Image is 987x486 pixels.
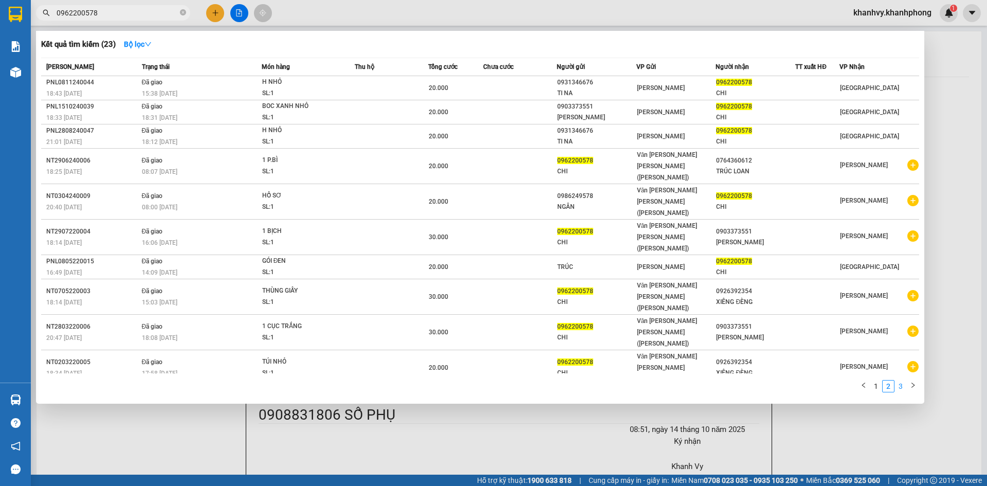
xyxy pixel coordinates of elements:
div: [PERSON_NAME] [716,332,795,343]
span: 18:08 [DATE] [142,334,177,341]
span: down [144,41,152,48]
span: plus-circle [907,361,919,372]
span: 0962200578 [716,192,752,200]
span: Văn [PERSON_NAME] [PERSON_NAME] ([PERSON_NAME]) [637,317,698,347]
button: left [857,380,870,392]
span: [GEOGRAPHIC_DATA] [840,263,899,271]
span: Đã giao [142,358,163,366]
div: GÓI ĐEN [262,256,339,267]
div: 0986249578 [557,191,636,202]
span: Đã giao [142,323,163,330]
span: Người nhận [716,63,749,70]
div: CHI [557,368,636,379]
span: plus-circle [907,230,919,242]
div: SL: 1 [262,112,339,123]
span: 08:00 [DATE] [142,204,177,211]
span: VP Nhận [839,63,865,70]
span: TT xuất HĐ [795,63,827,70]
span: 15:38 [DATE] [142,90,177,97]
span: Đã giao [142,79,163,86]
span: 18:33 [DATE] [46,114,82,121]
h3: Kết quả tìm kiếm ( 23 ) [41,39,116,50]
span: Đã giao [142,157,163,164]
div: XIÊNG ĐÈNG [716,368,795,379]
span: close-circle [180,8,186,18]
div: 0903373551 [716,321,795,332]
span: 18:31 [DATE] [142,114,177,121]
span: 0962200578 [716,258,752,265]
div: [PERSON_NAME] [716,237,795,248]
a: 2 [883,381,894,392]
span: close-circle [180,9,186,15]
span: notification [11,441,21,451]
span: [PERSON_NAME] [840,328,888,335]
span: [PERSON_NAME] [46,63,94,70]
img: warehouse-icon [10,394,21,405]
div: 0931346676 [557,77,636,88]
div: CHI [716,112,795,123]
div: H NHỎ [262,125,339,136]
span: 20:47 [DATE] [46,334,82,341]
div: SL: 1 [262,267,339,278]
strong: Bộ lọc [124,40,152,48]
span: [GEOGRAPHIC_DATA] [840,84,899,92]
img: solution-icon [10,41,21,52]
button: right [907,380,919,392]
span: Văn [PERSON_NAME] [PERSON_NAME] ([PERSON_NAME]) [637,282,698,312]
div: NT2907220004 [46,226,139,237]
div: 1 P.BÌ [262,155,339,166]
span: Đã giao [142,103,163,110]
button: Bộ lọcdown [116,36,160,52]
div: SL: 1 [262,332,339,344]
span: [PERSON_NAME] [637,263,685,271]
div: TÚI NHỎ [262,356,339,368]
span: [PERSON_NAME] [840,363,888,370]
span: 0962200578 [716,103,752,110]
span: 18:12 [DATE] [142,138,177,146]
span: Chưa cước [483,63,514,70]
div: PNL0805220015 [46,256,139,267]
li: 3 [894,380,907,392]
span: 0962200578 [716,79,752,86]
input: Tìm tên, số ĐT hoặc mã đơn [57,7,178,19]
div: CHI [716,88,795,99]
span: 0962200578 [716,127,752,134]
span: Đã giao [142,127,163,134]
img: warehouse-icon [10,67,21,78]
li: 1 [870,380,882,392]
span: [PERSON_NAME] [840,197,888,204]
span: plus-circle [907,326,919,337]
div: TRÚC [557,262,636,273]
div: CHI [557,332,636,343]
div: SL: 1 [262,202,339,213]
div: 0903373551 [716,226,795,237]
div: SL: 1 [262,368,339,379]
span: 18:43 [DATE] [46,90,82,97]
span: plus-circle [907,195,919,206]
span: Đã giao [142,192,163,200]
div: XIÊNG ĐÈNG [716,297,795,308]
div: 1 CỤC TRẮNG [262,321,339,332]
div: NGÂN [557,202,636,212]
div: NT2803220006 [46,321,139,332]
span: search [43,9,50,16]
li: Previous Page [857,380,870,392]
span: plus-circle [907,290,919,301]
div: PNL1510240039 [46,101,139,112]
span: 20.000 [429,84,448,92]
div: CHI [557,166,636,177]
span: [PERSON_NAME] [840,232,888,240]
div: BOC XANH NHỎ [262,101,339,112]
img: logo-vxr [9,7,22,22]
span: 21:01 [DATE] [46,138,82,146]
span: question-circle [11,418,21,428]
div: CHI [716,267,795,278]
span: 0962200578 [557,358,593,366]
span: [PERSON_NAME] [840,161,888,169]
span: 20.000 [429,133,448,140]
span: 0962200578 [557,287,593,295]
div: 0926392354 [716,286,795,297]
li: Next Page [907,380,919,392]
span: [PERSON_NAME] [637,133,685,140]
span: plus-circle [907,159,919,171]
